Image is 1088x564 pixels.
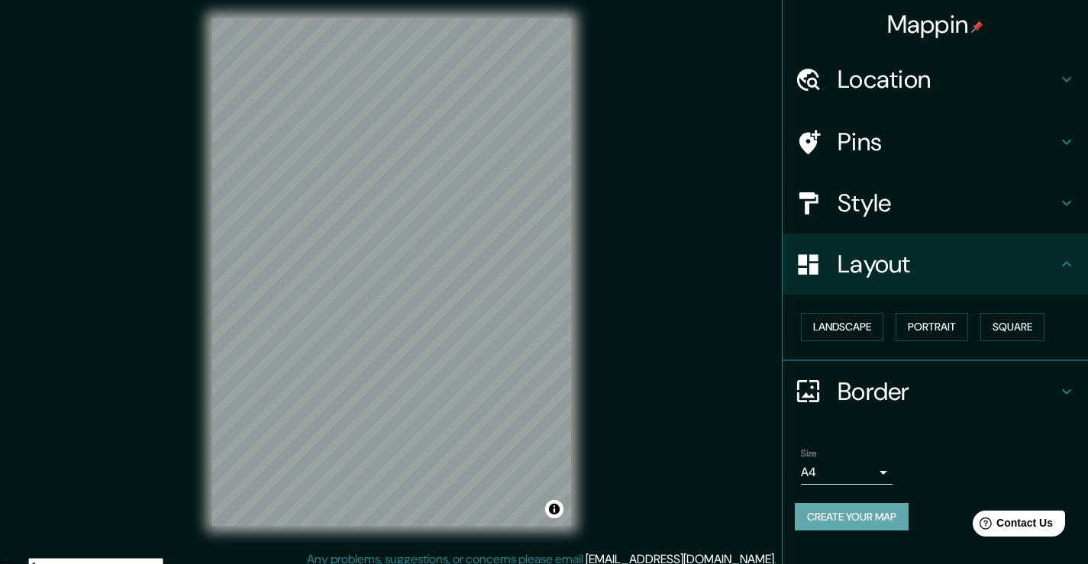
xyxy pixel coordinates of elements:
h4: Location [838,64,1057,95]
img: pin-icon.png [971,21,983,33]
button: Toggle attribution [545,500,563,518]
h4: Border [838,376,1057,407]
button: Create your map [795,503,909,531]
iframe: Help widget launcher [952,504,1071,547]
button: Portrait [896,313,968,341]
div: Layout [783,234,1088,295]
div: Style [783,172,1088,234]
div: A4 [801,460,893,485]
h4: Style [838,188,1057,218]
div: Border [783,361,1088,422]
h4: Layout [838,249,1057,279]
label: Size [801,446,817,459]
h4: Pins [838,127,1057,157]
button: Square [980,313,1044,341]
button: Landscape [801,313,883,341]
canvas: Map [212,18,571,526]
h4: Mappin [887,9,984,40]
div: Location [783,49,1088,110]
div: Pins [783,111,1088,172]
